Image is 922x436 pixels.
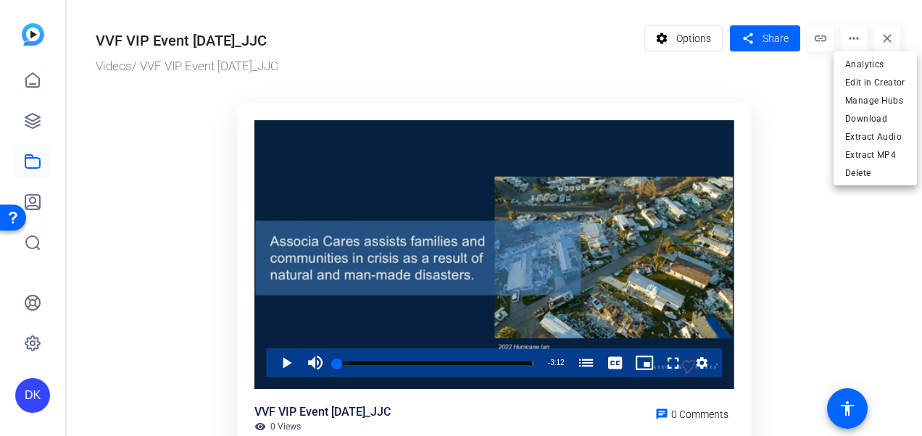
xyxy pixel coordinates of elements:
span: Analytics [845,56,905,73]
span: Extract Audio [845,128,905,146]
span: Download [845,110,905,127]
span: Manage Hubs [845,92,905,109]
span: Edit in Creator [845,74,905,91]
span: Delete [845,164,905,182]
span: Extract MP4 [845,146,905,164]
